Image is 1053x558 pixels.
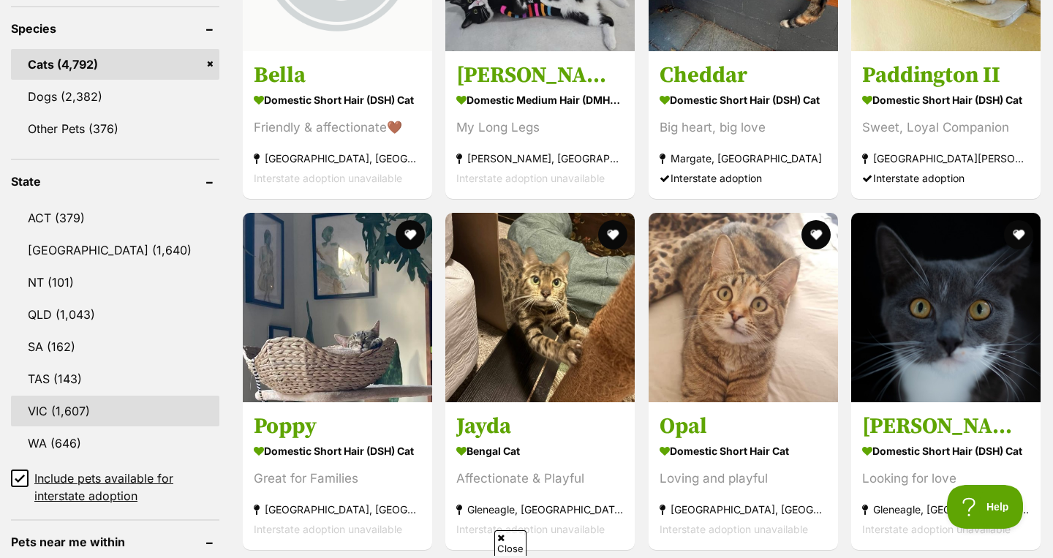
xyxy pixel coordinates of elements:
strong: Domestic Short Hair (DSH) Cat [660,89,827,110]
div: Great for Families [254,469,421,489]
a: Include pets available for interstate adoption [11,470,219,505]
a: Cats (4,792) [11,49,219,80]
a: Other Pets (376) [11,113,219,144]
strong: [GEOGRAPHIC_DATA], [GEOGRAPHIC_DATA] [660,499,827,519]
strong: Gleneagle, [GEOGRAPHIC_DATA] [862,499,1030,519]
a: Dogs (2,382) [11,81,219,112]
strong: Bengal Cat [456,440,624,461]
span: Interstate adoption unavailable [862,523,1011,535]
img: Jarvis - Domestic Short Hair (DSH) Cat [851,213,1041,402]
div: Looking for love [862,469,1030,489]
span: Close [494,530,526,556]
span: Interstate adoption unavailable [660,523,808,535]
button: favourite [801,220,830,249]
strong: [GEOGRAPHIC_DATA], [GEOGRAPHIC_DATA] [254,148,421,168]
div: Friendly & affectionate🤎 [254,118,421,137]
strong: [PERSON_NAME], [GEOGRAPHIC_DATA] [456,148,624,168]
div: Affectionate & Playful [456,469,624,489]
button: favourite [395,220,424,249]
a: Paddington II Domestic Short Hair (DSH) Cat Sweet, Loyal Companion [GEOGRAPHIC_DATA][PERSON_NAME]... [851,50,1041,199]
header: State [11,175,219,188]
button: favourite [1004,220,1033,249]
h3: Cheddar [660,61,827,89]
img: Poppy - Domestic Short Hair (DSH) Cat [243,213,432,402]
a: WA (646) [11,428,219,459]
h3: Opal [660,412,827,440]
div: Interstate adoption [660,168,827,188]
div: Loving and playful [660,469,827,489]
strong: Gleneagle, [GEOGRAPHIC_DATA] [456,499,624,519]
strong: Domestic Short Hair (DSH) Cat [254,89,421,110]
div: Sweet, Loyal Companion [862,118,1030,137]
a: Jayda Bengal Cat Affectionate & Playful Gleneagle, [GEOGRAPHIC_DATA] Interstate adoption unavailable [445,401,635,550]
a: TAS (143) [11,363,219,394]
a: QLD (1,043) [11,299,219,330]
span: Interstate adoption unavailable [456,523,605,535]
strong: Domestic Short Hair (DSH) Cat [862,440,1030,461]
h3: [PERSON_NAME] [862,412,1030,440]
span: Include pets available for interstate adoption [34,470,219,505]
strong: Margate, [GEOGRAPHIC_DATA] [660,148,827,168]
strong: Domestic Short Hair (DSH) Cat [862,89,1030,110]
a: [PERSON_NAME] Domestic Short Hair (DSH) Cat Looking for love Gleneagle, [GEOGRAPHIC_DATA] Interst... [851,401,1041,550]
strong: [GEOGRAPHIC_DATA], [GEOGRAPHIC_DATA] [254,499,421,519]
a: Poppy Domestic Short Hair (DSH) Cat Great for Families [GEOGRAPHIC_DATA], [GEOGRAPHIC_DATA] Inter... [243,401,432,550]
header: Pets near me within [11,535,219,548]
span: Interstate adoption unavailable [254,172,402,184]
strong: [GEOGRAPHIC_DATA][PERSON_NAME][GEOGRAPHIC_DATA] [862,148,1030,168]
button: favourite [598,220,627,249]
div: Big heart, big love [660,118,827,137]
h3: Bella [254,61,421,89]
a: VIC (1,607) [11,396,219,426]
h3: Paddington II [862,61,1030,89]
img: Jayda - Bengal Cat [445,213,635,402]
a: Opal Domestic Short Hair Cat Loving and playful [GEOGRAPHIC_DATA], [GEOGRAPHIC_DATA] Interstate a... [649,401,838,550]
strong: Domestic Short Hair Cat [660,440,827,461]
span: Interstate adoption unavailable [456,172,605,184]
strong: Domestic Medium Hair (DMH) Cat [456,89,624,110]
a: NT (101) [11,267,219,298]
h3: Poppy [254,412,421,440]
a: [PERSON_NAME] Domestic Medium Hair (DMH) Cat My Long Legs [PERSON_NAME], [GEOGRAPHIC_DATA] Inters... [445,50,635,199]
div: My Long Legs [456,118,624,137]
a: SA (162) [11,331,219,362]
span: Interstate adoption unavailable [254,523,402,535]
iframe: Help Scout Beacon - Open [947,485,1024,529]
a: Bella Domestic Short Hair (DSH) Cat Friendly & affectionate🤎 [GEOGRAPHIC_DATA], [GEOGRAPHIC_DATA]... [243,50,432,199]
img: Opal - Domestic Short Hair Cat [649,213,838,402]
strong: Domestic Short Hair (DSH) Cat [254,440,421,461]
a: ACT (379) [11,203,219,233]
h3: [PERSON_NAME] [456,61,624,89]
a: [GEOGRAPHIC_DATA] (1,640) [11,235,219,265]
h3: Jayda [456,412,624,440]
header: Species [11,22,219,35]
a: Cheddar Domestic Short Hair (DSH) Cat Big heart, big love Margate, [GEOGRAPHIC_DATA] Interstate a... [649,50,838,199]
div: Interstate adoption [862,168,1030,188]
